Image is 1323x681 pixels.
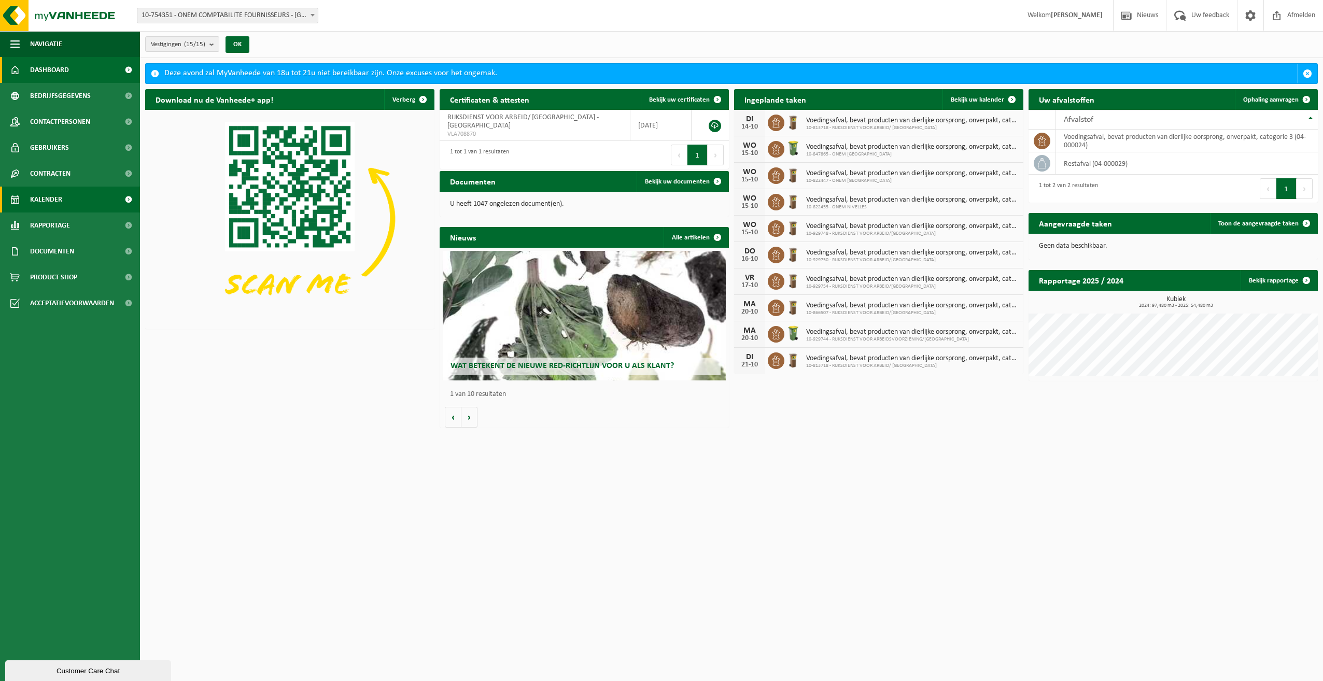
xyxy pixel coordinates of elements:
div: 20-10 [739,308,760,316]
div: VR [739,274,760,282]
button: 1 [1276,178,1297,199]
span: 10-822447 - ONEM [GEOGRAPHIC_DATA] [806,178,1018,184]
div: Deze avond zal MyVanheede van 18u tot 21u niet bereikbaar zijn. Onze excuses voor het ongemak. [164,64,1297,83]
span: Navigatie [30,31,62,57]
div: DI [739,353,760,361]
span: 10-813718 - RIJKSDIENST VOOR ARBEID/ [GEOGRAPHIC_DATA] [806,125,1018,131]
img: WB-0140-HPE-BN-01 [784,245,802,263]
button: Vorige [445,407,461,428]
div: 15-10 [739,203,760,210]
div: WO [739,141,760,150]
img: WB-0140-HPE-BN-01 [784,113,802,131]
div: MA [739,327,760,335]
span: Ophaling aanvragen [1243,96,1299,103]
count: (15/15) [184,41,205,48]
h2: Nieuws [440,227,486,247]
div: 1 tot 2 van 2 resultaten [1034,177,1098,200]
span: Voedingsafval, bevat producten van dierlijke oorsprong, onverpakt, categorie 3 [806,302,1018,310]
a: Bekijk uw certificaten [641,89,728,110]
span: Vestigingen [151,37,205,52]
div: WO [739,194,760,203]
h2: Certificaten & attesten [440,89,540,109]
span: Bekijk uw certificaten [649,96,710,103]
span: Rapportage [30,212,70,238]
span: Contactpersonen [30,109,90,135]
span: Afvalstof [1064,116,1093,124]
a: Ophaling aanvragen [1235,89,1317,110]
h2: Rapportage 2025 / 2024 [1029,270,1134,290]
span: 10-929754 - RIJKSDIENST VOOR ARBEID/[GEOGRAPHIC_DATA] [806,283,1018,290]
button: 1 [687,145,708,165]
span: 10-813718 - RIJKSDIENST VOOR ARBEID/ [GEOGRAPHIC_DATA] [806,363,1018,369]
span: Bedrijfsgegevens [30,83,91,109]
div: 14-10 [739,123,760,131]
span: Bekijk uw kalender [951,96,1004,103]
h2: Download nu de Vanheede+ app! [145,89,284,109]
a: Bekijk rapportage [1241,270,1317,291]
img: WB-0140-HPE-BN-01 [784,166,802,183]
button: OK [226,36,249,53]
span: 10-754351 - ONEM COMPTABILITE FOURNISSEURS - BRUXELLES [137,8,318,23]
img: WB-0140-HPE-BN-01 [784,298,802,316]
span: Dashboard [30,57,69,83]
span: Acceptatievoorwaarden [30,290,114,316]
button: Next [1297,178,1313,199]
div: 17-10 [739,282,760,289]
div: 15-10 [739,176,760,183]
div: WO [739,168,760,176]
button: Vestigingen(15/15) [145,36,219,52]
span: Voedingsafval, bevat producten van dierlijke oorsprong, onverpakt, categorie 3 [806,143,1018,151]
div: 15-10 [739,229,760,236]
span: RIJKSDIENST VOOR ARBEID/ [GEOGRAPHIC_DATA] - [GEOGRAPHIC_DATA] [447,113,599,130]
button: Next [708,145,724,165]
button: Previous [671,145,687,165]
p: 1 van 10 resultaten [450,391,724,398]
p: Geen data beschikbaar. [1039,243,1307,250]
h2: Documenten [440,171,506,191]
img: WB-0140-HPE-BN-01 [784,219,802,236]
button: Verberg [384,89,433,110]
img: Download de VHEPlus App [145,110,434,327]
div: 20-10 [739,335,760,342]
button: Previous [1260,178,1276,199]
img: WB-0140-HPE-GN-51 [784,139,802,157]
span: Product Shop [30,264,77,290]
span: 10-822455 - ONEM NIVELLES [806,204,1018,210]
span: 10-847865 - ONEM [GEOGRAPHIC_DATA] [806,151,1018,158]
strong: [PERSON_NAME] [1051,11,1103,19]
td: [DATE] [630,110,692,141]
span: 10-929750 - RIJKSDIENST VOOR ARBEID/[GEOGRAPHIC_DATA] [806,257,1018,263]
span: Bekijk uw documenten [645,178,710,185]
span: VLA708870 [447,130,622,138]
span: Toon de aangevraagde taken [1218,220,1299,227]
a: Bekijk uw documenten [637,171,728,192]
h2: Aangevraagde taken [1029,213,1122,233]
button: Volgende [461,407,477,428]
div: DO [739,247,760,256]
span: Voedingsafval, bevat producten van dierlijke oorsprong, onverpakt, categorie 3 [806,275,1018,283]
div: MA [739,300,760,308]
span: 10-929744 - RIJKSDIENST VOOR ARBEIDSVOORZIENING/[GEOGRAPHIC_DATA] [806,336,1018,343]
span: 10-866507 - RIJKSDIENST VOOR ARBEID/[GEOGRAPHIC_DATA] [806,310,1018,316]
span: Verberg [392,96,415,103]
div: 1 tot 1 van 1 resultaten [445,144,509,166]
img: WB-0140-HPE-BN-01 [784,272,802,289]
h2: Ingeplande taken [734,89,817,109]
span: Voedingsafval, bevat producten van dierlijke oorsprong, onverpakt, categorie 3 [806,169,1018,178]
td: voedingsafval, bevat producten van dierlijke oorsprong, onverpakt, categorie 3 (04-000024) [1056,130,1318,152]
a: Alle artikelen [664,227,728,248]
span: Voedingsafval, bevat producten van dierlijke oorsprong, onverpakt, categorie 3 [806,196,1018,204]
div: DI [739,115,760,123]
h3: Kubiek [1034,296,1318,308]
a: Bekijk uw kalender [942,89,1022,110]
img: WB-0140-HPE-GN-50 [784,324,802,342]
span: Voedingsafval, bevat producten van dierlijke oorsprong, onverpakt, categorie 3 [806,328,1018,336]
div: 21-10 [739,361,760,368]
iframe: chat widget [5,658,173,681]
h2: Uw afvalstoffen [1029,89,1105,109]
span: Voedingsafval, bevat producten van dierlijke oorsprong, onverpakt, categorie 3 [806,222,1018,231]
span: 10-929748 - RIJKSDIENST VOOR ARBEID/[GEOGRAPHIC_DATA] [806,231,1018,237]
a: Toon de aangevraagde taken [1210,213,1317,234]
img: WB-0140-HPE-BN-01 [784,351,802,368]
